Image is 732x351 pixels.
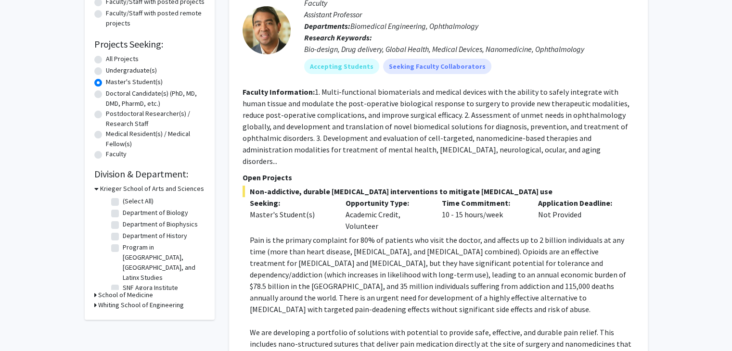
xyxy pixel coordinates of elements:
label: All Projects [106,54,139,64]
mat-chip: Seeking Faculty Collaborators [383,59,491,74]
fg-read-more: 1. Multi-functional biomaterials and medical devices with the ability to safely integrate with hu... [243,87,629,166]
h2: Projects Seeking: [94,38,205,50]
label: SNF Agora Institute [123,283,178,293]
div: Bio-design, Drug delivery, Global Health, Medical Devices, Nanomedicine, Ophthalmology [304,43,634,55]
label: Program in [GEOGRAPHIC_DATA], [GEOGRAPHIC_DATA], and Latinx Studies [123,242,203,283]
p: Assistant Professor [304,9,634,20]
h3: Krieger School of Arts and Sciences [100,184,204,194]
label: Undergraduate(s) [106,65,157,75]
h3: Whiting School of Engineering [98,300,184,310]
label: (Select All) [123,196,154,206]
h3: School of Medicine [98,290,153,300]
mat-chip: Accepting Students [304,59,379,74]
b: Research Keywords: [304,33,372,42]
h2: Division & Department: [94,168,205,180]
label: Department of Biology [123,208,188,218]
p: Seeking: [250,197,332,209]
b: Departments: [304,21,350,31]
p: Opportunity Type: [346,197,427,209]
label: Master's Student(s) [106,77,163,87]
b: Faculty Information: [243,87,315,97]
p: Pain is the primary complaint for 80% of patients who visit the doctor, and affects up to 2 billi... [250,234,634,315]
div: Not Provided [531,197,627,232]
div: Master's Student(s) [250,209,332,220]
p: Application Deadline: [538,197,620,209]
div: Academic Credit, Volunteer [338,197,435,232]
p: Time Commitment: [442,197,524,209]
label: Faculty/Staff with posted remote projects [106,8,205,28]
label: Doctoral Candidate(s) (PhD, MD, DMD, PharmD, etc.) [106,88,205,109]
span: Non-addictive, durable [MEDICAL_DATA] interventions to mitigate [MEDICAL_DATA] use [243,186,634,197]
label: Department of Biophysics [123,219,198,229]
iframe: Chat [7,308,41,344]
span: Biomedical Engineering, Ophthalmology [350,21,478,31]
div: 10 - 15 hours/week [435,197,531,232]
label: Medical Resident(s) / Medical Fellow(s) [106,129,205,149]
label: Faculty [106,149,127,159]
p: Open Projects [243,172,634,183]
label: Department of History [123,231,187,241]
label: Postdoctoral Researcher(s) / Research Staff [106,109,205,129]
